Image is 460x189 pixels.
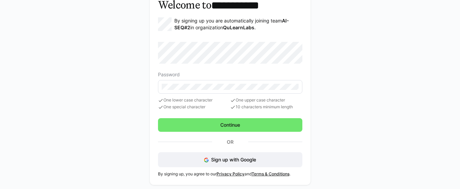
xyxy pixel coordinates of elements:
p: Or [212,137,248,147]
p: By signing up you are automatically joining team in organization . [174,17,302,31]
button: Sign up with Google [158,152,302,167]
span: One upper case character [230,98,302,103]
span: 10 characters minimum length [230,105,302,110]
span: Continue [219,122,241,128]
a: Terms & Conditions [252,171,289,176]
span: Sign up with Google [211,157,256,162]
a: Privacy Policy [217,171,244,176]
span: One special character [158,105,230,110]
strong: QuLearnLabs [223,25,254,30]
p: By signing up, you agree to our and . [158,171,302,177]
span: One lower case character [158,98,230,103]
span: Password [158,72,180,77]
button: Continue [158,118,302,132]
